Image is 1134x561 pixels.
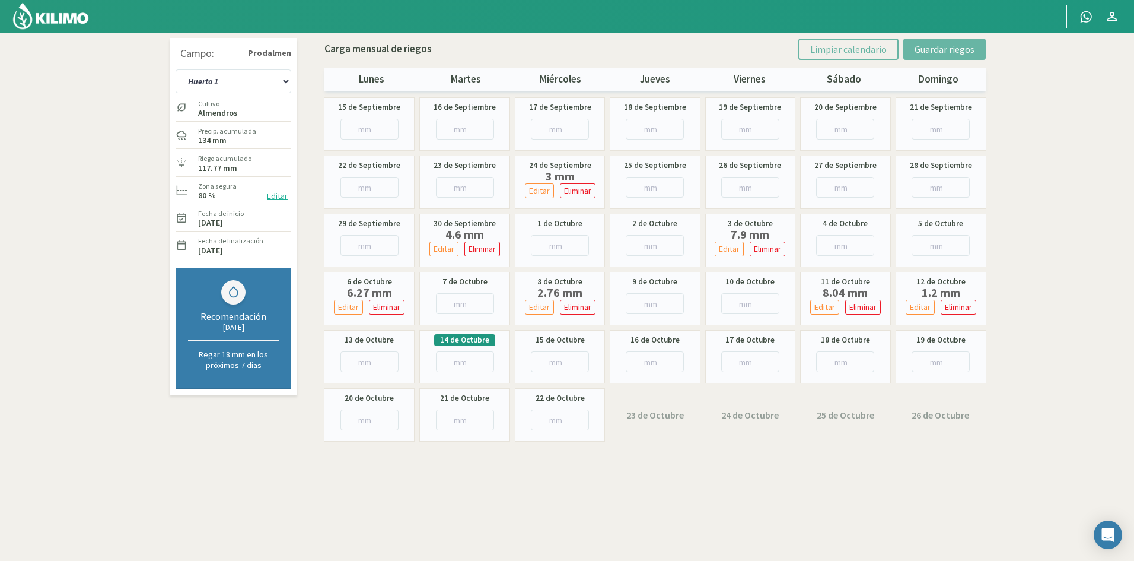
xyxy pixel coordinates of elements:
[434,160,496,172] label: 23 de Septiembre
[821,276,870,288] label: 11 de Octubre
[522,288,598,297] label: 2.76 mm
[626,177,684,198] input: mm
[340,410,399,430] input: mm
[823,218,868,230] label: 4 de Octubre
[340,235,399,256] input: mm
[721,177,779,198] input: mm
[440,334,489,346] label: 14 de Octubre
[912,235,970,256] input: mm
[564,300,591,314] p: Eliminar
[814,160,877,172] label: 27 de Septiembre
[188,310,279,322] div: Recomendación
[198,219,223,227] label: [DATE]
[945,300,972,314] p: Eliminar
[560,300,595,315] button: Eliminar
[531,119,589,140] input: mm
[525,183,554,198] button: Editar
[531,351,589,372] input: mm
[915,43,974,55] span: Guardar riegos
[334,300,363,315] button: Editar
[821,334,870,346] label: 18 de Octubre
[906,300,935,315] button: Editar
[719,102,781,113] label: 19 de Septiembre
[537,276,582,288] label: 8 de Octubre
[626,119,684,140] input: mm
[198,137,227,144] label: 134 mm
[810,300,839,315] button: Editar
[263,189,291,203] button: Editar
[721,351,779,372] input: mm
[436,293,494,314] input: mm
[814,300,835,314] p: Editar
[721,119,779,140] input: mm
[626,293,684,314] input: mm
[436,177,494,198] input: mm
[324,72,419,87] p: lunes
[626,408,684,422] label: 23 de Octubre
[198,153,251,164] label: Riego acumulado
[608,72,702,87] p: jueves
[891,72,986,87] p: domingo
[531,410,589,430] input: mm
[529,160,591,172] label: 24 de Septiembre
[198,164,237,172] label: 117.77 mm
[198,99,237,109] label: Cultivo
[198,208,244,219] label: Fecha de inicio
[728,218,773,230] label: 3 de Octubre
[916,334,966,346] label: 19 de Octubre
[816,119,874,140] input: mm
[442,276,488,288] label: 7 de Octubre
[529,102,591,113] label: 17 de Septiembre
[198,192,216,199] label: 80 %
[331,288,407,297] label: 6.27 mm
[721,293,779,314] input: mm
[345,334,394,346] label: 13 de Octubre
[912,351,970,372] input: mm
[816,235,874,256] input: mm
[1094,521,1122,549] div: Open Intercom Messenger
[750,242,785,256] button: Eliminar
[198,126,256,137] label: Precip. acumulada
[338,102,400,113] label: 15 de Septiembre
[845,300,881,315] button: Eliminar
[912,119,970,140] input: mm
[531,235,589,256] input: mm
[719,160,781,172] label: 26 de Septiembre
[536,392,585,404] label: 22 de Octubre
[529,184,550,198] p: Editar
[436,351,494,372] input: mm
[725,334,775,346] label: 17 de Octubre
[814,102,877,113] label: 20 de Septiembre
[632,276,677,288] label: 9 de Octubre
[248,47,291,59] strong: Prodalmen
[719,242,740,256] p: Editar
[903,288,979,297] label: 1.2 mm
[910,160,972,172] label: 28 de Septiembre
[702,72,797,87] p: viernes
[725,276,775,288] label: 10 de Octubre
[434,218,496,230] label: 30 de Septiembre
[434,242,454,256] p: Editar
[340,351,399,372] input: mm
[798,39,899,60] button: Limpiar calendario
[849,300,877,314] p: Eliminar
[345,392,394,404] label: 20 de Octubre
[721,408,779,422] label: 24 de Octubre
[816,177,874,198] input: mm
[626,235,684,256] input: mm
[941,300,976,315] button: Eliminar
[198,236,263,246] label: Fecha de finalización
[373,300,400,314] p: Eliminar
[198,109,237,117] label: Almendros
[807,288,884,297] label: 8.04 mm
[324,42,432,57] p: Carga mensual de riegos
[436,119,494,140] input: mm
[340,119,399,140] input: mm
[712,230,788,239] label: 7.9 mm
[440,392,489,404] label: 21 de Octubre
[12,2,90,30] img: Kilimo
[626,351,684,372] input: mm
[918,218,963,230] label: 5 de Octubre
[817,408,874,422] label: 25 de Octubre
[754,242,781,256] p: Eliminar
